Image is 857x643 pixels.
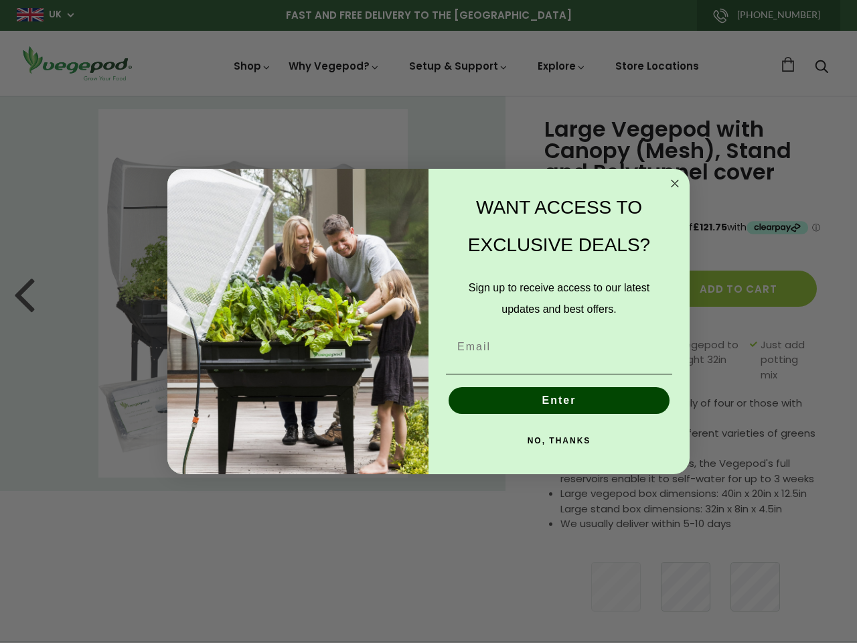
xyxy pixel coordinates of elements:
img: e9d03583-1bb1-490f-ad29-36751b3212ff.jpeg [167,169,428,475]
button: NO, THANKS [446,427,672,454]
input: Email [446,334,672,360]
button: Close dialog [667,175,683,192]
img: underline [446,374,672,374]
span: Sign up to receive access to our latest updates and best offers. [469,282,649,315]
span: WANT ACCESS TO EXCLUSIVE DEALS? [468,197,650,255]
button: Enter [449,387,670,414]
